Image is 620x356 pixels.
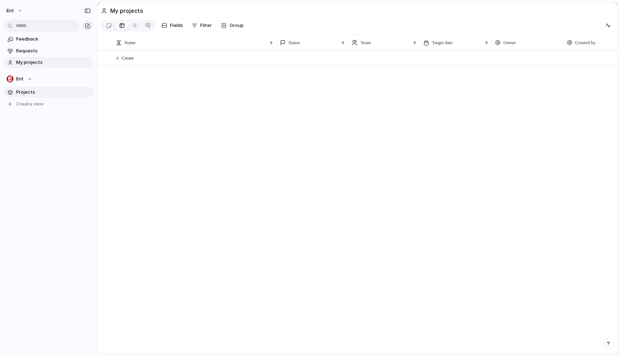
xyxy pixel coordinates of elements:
span: Status [288,39,300,46]
span: Fields [170,22,183,29]
span: Create view [16,100,44,108]
span: Ent [16,75,24,83]
span: ent [6,7,14,14]
span: My projects [16,59,91,66]
button: Group [217,20,247,31]
span: Target date [432,39,453,46]
a: My projects [4,57,93,68]
span: Name [125,39,136,46]
h2: My projects [110,6,143,15]
span: Filter [200,22,212,29]
span: Group [230,22,244,29]
span: Owner [503,39,516,46]
button: Create view [4,99,93,109]
span: Projects [16,89,91,96]
span: Feedback [16,36,91,43]
span: Create [122,55,134,62]
span: Team [361,39,371,46]
span: Requests [16,47,91,55]
a: Feedback [4,34,93,44]
a: Requests [4,46,93,56]
button: Fields [159,20,186,31]
button: Ent [4,74,93,84]
button: Filter [189,20,215,31]
span: Created by [575,39,596,46]
button: ent [3,5,27,17]
a: Projects [4,87,93,98]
